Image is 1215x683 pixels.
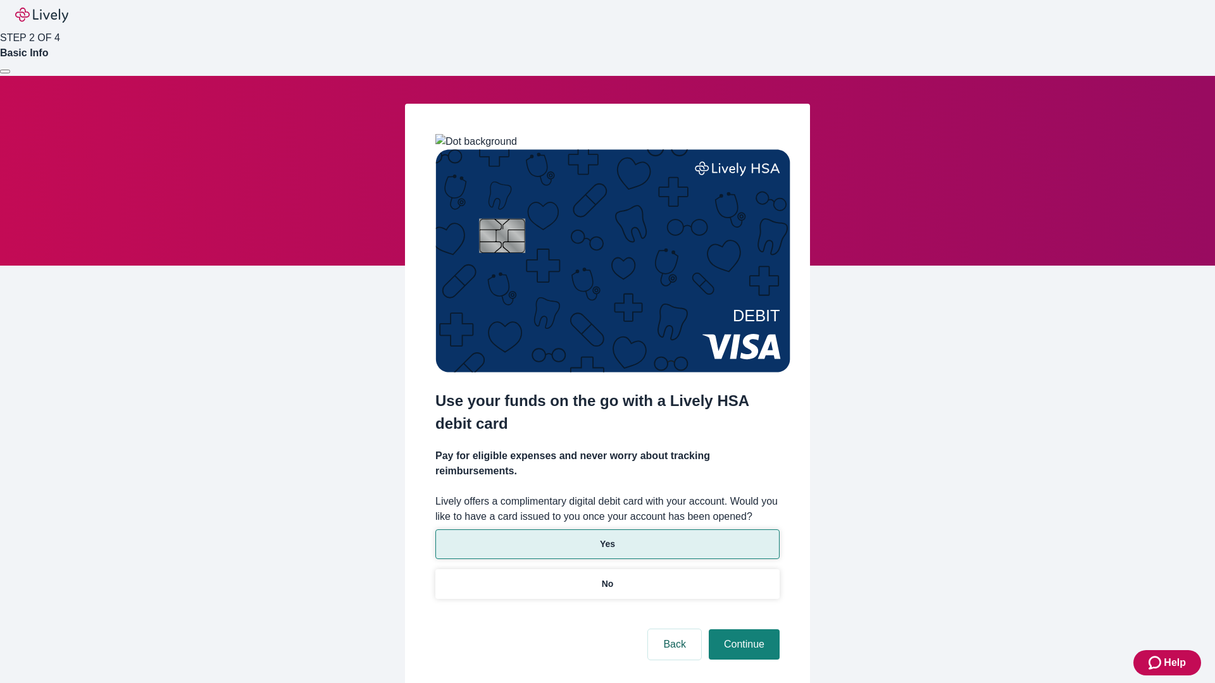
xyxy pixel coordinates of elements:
[709,629,780,660] button: Continue
[1149,655,1164,670] svg: Zendesk support icon
[435,569,780,599] button: No
[435,149,790,372] img: Debit card
[435,134,517,149] img: Dot background
[435,529,780,559] button: Yes
[1133,650,1201,675] button: Zendesk support iconHelp
[435,494,780,524] label: Lively offers a complimentary digital debit card with your account. Would you like to have a card...
[648,629,701,660] button: Back
[15,8,68,23] img: Lively
[600,538,615,551] p: Yes
[1164,655,1186,670] span: Help
[435,390,780,435] h2: Use your funds on the go with a Lively HSA debit card
[435,448,780,479] h4: Pay for eligible expenses and never worry about tracking reimbursements.
[602,577,614,591] p: No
